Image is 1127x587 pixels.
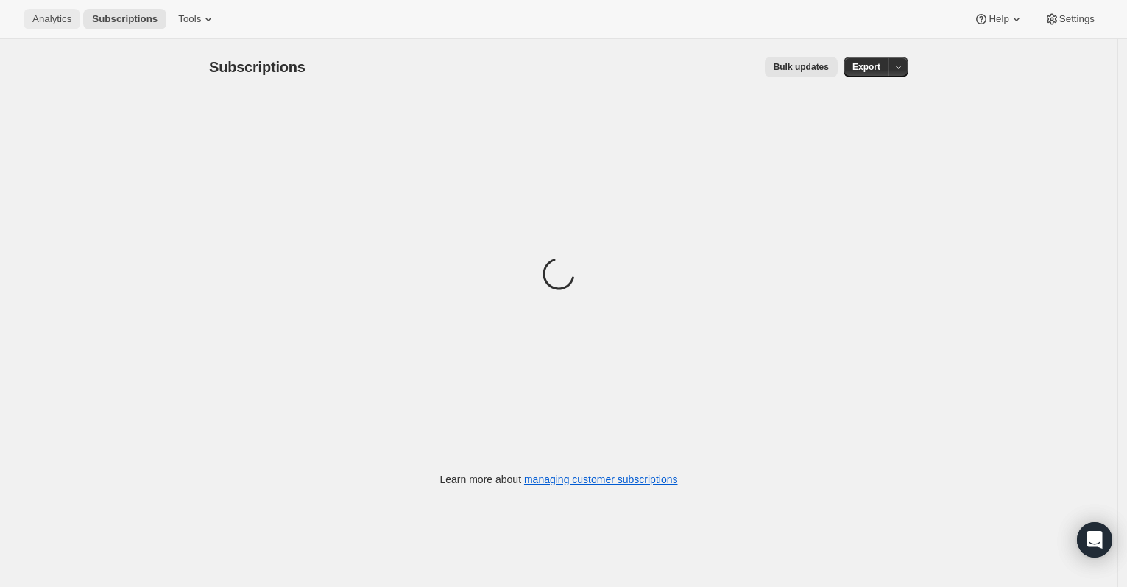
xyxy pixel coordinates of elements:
span: Analytics [32,13,71,25]
button: Export [844,57,889,77]
span: Subscriptions [92,13,158,25]
span: Export [852,61,880,73]
span: Help [989,13,1008,25]
button: Help [965,9,1032,29]
span: Settings [1059,13,1095,25]
p: Learn more about [440,472,678,487]
div: Open Intercom Messenger [1077,522,1112,558]
button: Settings [1036,9,1103,29]
span: Subscriptions [209,59,305,75]
a: managing customer subscriptions [524,474,678,485]
button: Tools [169,9,225,29]
button: Analytics [24,9,80,29]
button: Subscriptions [83,9,166,29]
button: Bulk updates [765,57,838,77]
span: Tools [178,13,201,25]
span: Bulk updates [774,61,829,73]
